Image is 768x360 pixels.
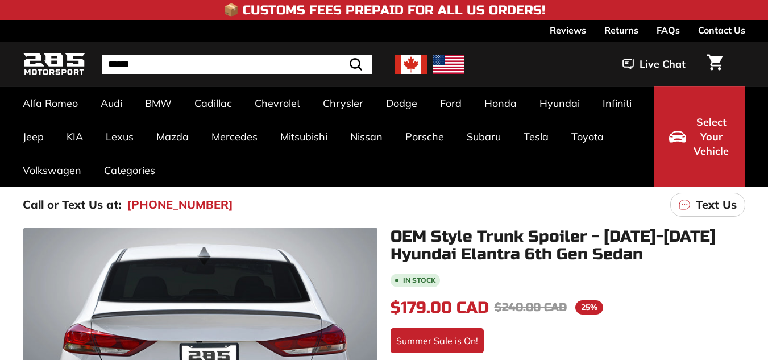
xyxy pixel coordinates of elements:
[200,120,269,154] a: Mercedes
[654,86,745,187] button: Select Your Vehicle
[528,86,591,120] a: Hyundai
[339,120,394,154] a: Nissan
[145,120,200,154] a: Mazda
[512,120,560,154] a: Tesla
[269,120,339,154] a: Mitsubishi
[550,20,586,40] a: Reviews
[391,328,484,353] div: Summer Sale is On!
[473,86,528,120] a: Honda
[670,193,745,217] a: Text Us
[495,300,567,315] span: $240.00 CAD
[23,196,121,213] p: Call or Text Us at:
[591,86,643,120] a: Infiniti
[11,86,89,120] a: Alfa Romeo
[692,115,730,159] span: Select Your Vehicle
[657,20,680,40] a: FAQs
[183,86,243,120] a: Cadillac
[223,3,545,17] h4: 📦 Customs Fees Prepaid for All US Orders!
[243,86,312,120] a: Chevrolet
[127,196,233,213] a: [PHONE_NUMBER]
[89,86,134,120] a: Audi
[560,120,615,154] a: Toyota
[102,55,372,74] input: Search
[604,20,638,40] a: Returns
[23,51,85,78] img: Logo_285_Motorsport_areodynamics_components
[455,120,512,154] a: Subaru
[698,20,745,40] a: Contact Us
[11,120,55,154] a: Jeep
[11,154,93,187] a: Volkswagen
[700,45,729,84] a: Cart
[429,86,473,120] a: Ford
[608,50,700,78] button: Live Chat
[640,57,686,72] span: Live Chat
[312,86,375,120] a: Chrysler
[55,120,94,154] a: KIA
[391,298,489,317] span: $179.00 CAD
[575,300,603,315] span: 25%
[94,120,145,154] a: Lexus
[696,196,737,213] p: Text Us
[391,228,746,263] h1: OEM Style Trunk Spoiler - [DATE]-[DATE] Hyundai Elantra 6th Gen Sedan
[134,86,183,120] a: BMW
[394,120,455,154] a: Porsche
[403,277,435,284] b: In stock
[375,86,429,120] a: Dodge
[93,154,167,187] a: Categories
